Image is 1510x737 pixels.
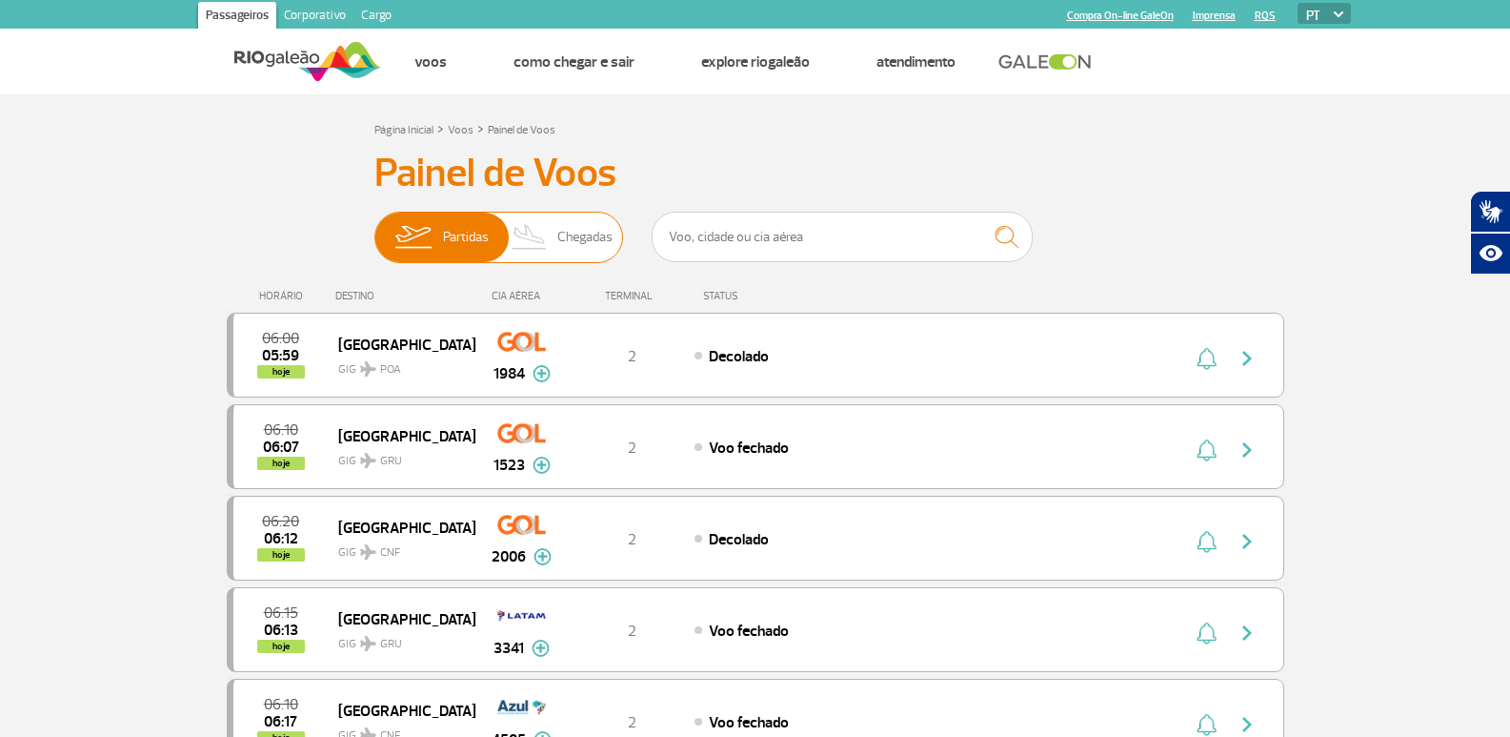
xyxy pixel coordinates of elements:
[1197,530,1217,553] img: sino-painel-voo.svg
[338,332,460,357] span: [GEOGRAPHIC_DATA]
[264,698,298,711] span: 2025-09-25 06:10:00
[492,545,526,568] span: 2006
[380,361,401,379] span: POA
[1470,191,1510,233] button: Abrir tradutor de língua de sinais.
[264,532,298,545] span: 2025-09-25 06:12:00
[198,2,276,32] a: Passageiros
[709,713,789,732] span: Voo fechado
[1197,347,1217,370] img: sino-painel-voo.svg
[709,622,789,641] span: Voo fechado
[257,457,305,470] span: hoje
[360,453,376,468] img: destiny_airplane.svg
[709,347,769,366] span: Decolado
[493,454,525,477] span: 1523
[338,442,460,470] span: GIG
[493,637,524,660] span: 3341
[257,365,305,379] span: hoje
[533,457,551,474] img: mais-info-painel-voo.svg
[534,548,552,565] img: mais-info-painel-voo.svg
[380,453,402,470] span: GRU
[380,544,400,562] span: CNF
[264,606,298,620] span: 2025-09-25 06:15:00
[257,548,305,562] span: hoje
[262,515,299,528] span: 2025-09-25 06:20:00
[338,351,460,379] span: GIG
[652,212,1033,262] input: Voo, cidade ou cia aérea
[876,52,956,72] a: Atendimento
[628,530,636,549] span: 2
[532,640,550,657] img: mais-info-painel-voo.svg
[276,2,353,32] a: Corporativo
[1236,622,1258,645] img: seta-direita-painel-voo.svg
[264,423,298,437] span: 2025-09-25 06:10:00
[335,290,474,302] div: DESTINO
[257,640,305,653] span: hoje
[694,290,849,302] div: STATUS
[1193,10,1236,22] a: Imprensa
[488,123,555,137] a: Painel de Voos
[1236,530,1258,553] img: seta-direita-painel-voo.svg
[448,123,473,137] a: Voos
[360,361,376,377] img: destiny_airplane.svg
[338,534,460,562] span: GIG
[1470,233,1510,275] button: Abrir recursos assistivos.
[338,606,460,631] span: [GEOGRAPHIC_DATA]
[338,698,460,723] span: [GEOGRAPHIC_DATA]
[360,636,376,651] img: destiny_airplane.svg
[502,213,558,262] img: slider-desembarque
[709,530,769,549] span: Decolado
[1255,10,1276,22] a: RQS
[374,123,433,137] a: Página Inicial
[1197,622,1217,645] img: sino-painel-voo.svg
[701,52,810,72] a: Explore RIOgaleão
[628,622,636,641] span: 2
[380,636,402,653] span: GRU
[374,150,1137,197] h3: Painel de Voos
[1236,439,1258,461] img: seta-direita-painel-voo.svg
[360,544,376,560] img: destiny_airplane.svg
[1197,713,1217,736] img: sino-painel-voo.svg
[570,290,694,302] div: TERMINAL
[414,52,447,72] a: Voos
[437,117,444,139] a: >
[628,347,636,366] span: 2
[262,332,299,345] span: 2025-09-25 06:00:00
[443,213,489,262] span: Partidas
[353,2,399,32] a: Cargo
[493,362,525,385] span: 1984
[383,213,443,262] img: slider-embarque
[338,515,460,540] span: [GEOGRAPHIC_DATA]
[1197,439,1217,461] img: sino-painel-voo.svg
[264,624,298,637] span: 2025-09-25 06:13:59
[1067,10,1174,22] a: Compra On-line GaleOn
[1236,347,1258,370] img: seta-direita-painel-voo.svg
[338,423,460,448] span: [GEOGRAPHIC_DATA]
[262,349,299,362] span: 2025-09-25 05:59:51
[338,625,460,653] span: GIG
[513,52,634,72] a: Como chegar e sair
[557,213,613,262] span: Chegadas
[628,439,636,458] span: 2
[533,365,551,382] img: mais-info-painel-voo.svg
[1470,191,1510,275] div: Plugin de acessibilidade da Hand Talk.
[263,440,299,454] span: 2025-09-25 06:07:57
[709,439,789,458] span: Voo fechado
[1236,713,1258,736] img: seta-direita-painel-voo.svg
[232,290,336,302] div: HORÁRIO
[477,117,484,139] a: >
[628,713,636,732] span: 2
[264,715,297,728] span: 2025-09-25 06:17:57
[474,290,570,302] div: CIA AÉREA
